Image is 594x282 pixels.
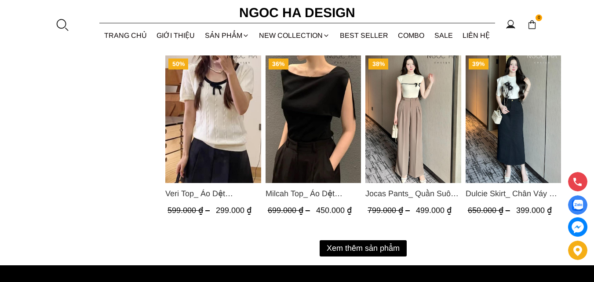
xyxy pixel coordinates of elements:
img: img-CART-ICON-ksit0nf1 [527,20,537,29]
a: TRANG CHỦ [99,24,152,47]
a: Link to Milcah Top_ Áo Dệt Kim Choàng Vai A1049 [265,187,361,200]
a: Ngoc Ha Design [231,2,363,23]
img: Dulcie Skirt_ Chân Váy Bò Dáng Bút Chì A CV130 [465,55,561,183]
a: messenger [568,217,587,237]
a: Product image - Jocas Pants_ Quần Suông Chiết Ly Kèm Đai Q051 [365,55,461,183]
span: 399.000 ₫ [516,206,551,215]
button: Xem thêm sản phẩm [320,240,407,256]
span: 450.000 ₫ [316,206,351,215]
a: BEST SELLER [335,24,394,47]
span: 299.000 ₫ [216,206,251,215]
span: 499.000 ₫ [416,206,452,215]
span: Dulcie Skirt_ Chân Váy Bò Dáng Bút Chì A CV130 [465,187,561,200]
img: Milcah Top_ Áo Dệt Kim Choàng Vai A1049 [265,55,361,183]
a: NEW COLLECTION [254,24,335,47]
a: Combo [393,24,430,47]
a: Link to Jocas Pants_ Quần Suông Chiết Ly Kèm Đai Q051 [365,187,461,200]
span: 699.000 ₫ [267,206,312,215]
span: 599.000 ₫ [168,206,212,215]
a: Link to Veri Top_ Áo Dệt Kim Viền Cổ Đính Nơ A1019 [165,187,261,200]
span: Jocas Pants_ Quần Suông Chiết Ly Kèm Đai Q051 [365,187,461,200]
a: Display image [568,195,587,215]
a: GIỚI THIỆU [152,24,200,47]
a: Product image - Milcah Top_ Áo Dệt Kim Choàng Vai A1049 [265,55,361,183]
a: SALE [430,24,458,47]
a: Product image - Veri Top_ Áo Dệt Kim Viền Cổ Đính Nơ A1019 [165,55,261,183]
img: Display image [572,200,583,211]
span: 799.000 ₫ [368,206,412,215]
img: Jocas Pants_ Quần Suông Chiết Ly Kèm Đai Q051 [365,55,461,183]
span: 650.000 ₫ [467,206,512,215]
span: 0 [536,15,543,22]
img: Veri Top_ Áo Dệt Kim Viền Cổ Đính Nơ A1019 [165,55,261,183]
span: Milcah Top_ Áo Dệt [PERSON_NAME] Vai A1049 [265,187,361,200]
span: Veri Top_ Áo Dệt [PERSON_NAME] Cổ Đính Nơ A1019 [165,187,261,200]
a: Link to Dulcie Skirt_ Chân Váy Bò Dáng Bút Chì A CV130 [465,187,561,200]
a: LIÊN HỆ [458,24,495,47]
div: SẢN PHẨM [200,24,255,47]
a: Product image - Dulcie Skirt_ Chân Váy Bò Dáng Bút Chì A CV130 [465,55,561,183]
